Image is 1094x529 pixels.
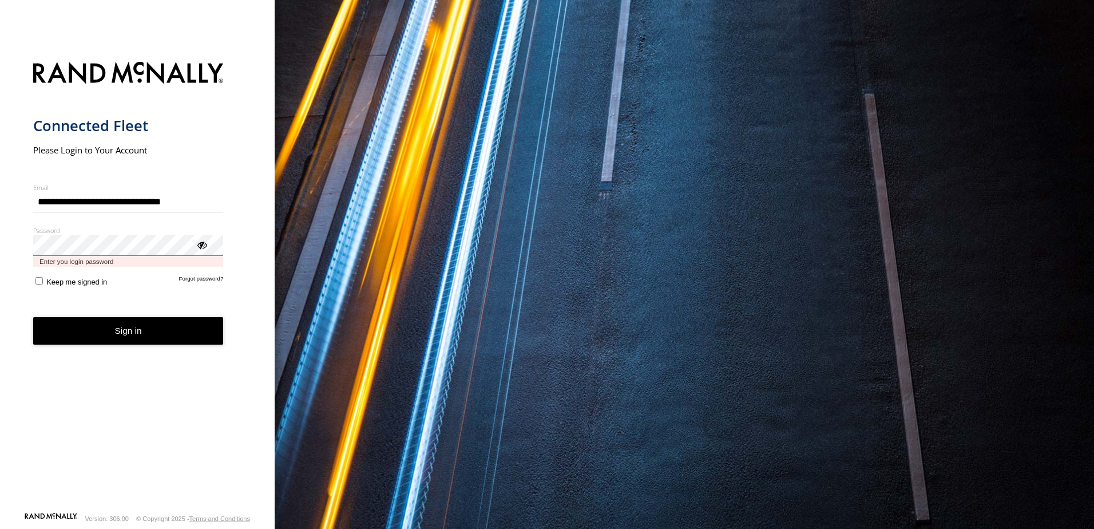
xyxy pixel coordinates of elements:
[33,144,224,156] h2: Please Login to Your Account
[196,239,207,250] div: ViewPassword
[33,55,242,512] form: main
[46,278,107,286] span: Keep me signed in
[33,226,224,235] label: Password
[33,60,224,89] img: Rand McNally
[33,317,224,345] button: Sign in
[33,256,224,267] span: Enter you login password
[25,513,77,524] a: Visit our Website
[85,515,129,522] div: Version: 306.00
[33,183,224,192] label: Email
[35,277,43,285] input: Keep me signed in
[179,275,224,286] a: Forgot password?
[33,116,224,135] h1: Connected Fleet
[136,515,250,522] div: © Copyright 2025 -
[189,515,250,522] a: Terms and Conditions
